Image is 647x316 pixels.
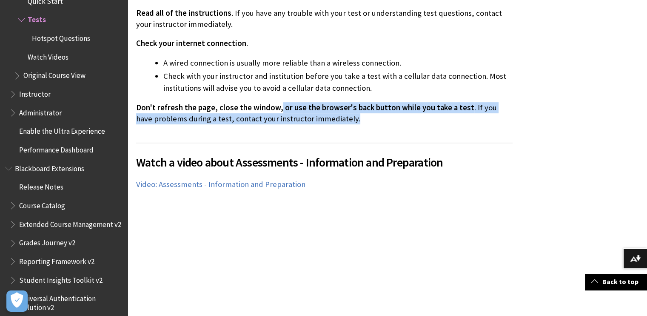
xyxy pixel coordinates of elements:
[15,161,84,173] span: Blackboard Extensions
[136,103,474,112] span: Don't refresh the page, close the window, or use the browser's back button while you take a test
[19,143,94,154] span: Performance Dashboard
[23,69,86,80] span: Original Course View
[19,273,103,284] span: Student Insights Toolkit v2
[28,50,68,61] span: Watch Videos
[136,8,231,18] span: Read all of the instructions
[28,13,46,24] span: Tests
[6,290,28,312] button: Open Preferences
[163,57,513,69] li: A wired connection is usually more reliable than a wireless connection.
[136,8,513,30] p: . If you have any trouble with your test or understanding test questions, contact your instructor...
[136,38,513,49] p: .
[136,179,305,190] a: Video: Assessments - Information and Preparation
[19,106,62,117] span: Administrator
[585,274,647,290] a: Back to top
[19,292,122,312] span: Universal Authentication Solution v2
[19,236,75,247] span: Grades Journey v2
[163,70,513,94] li: Check with your instructor and institution before you take a test with a cellular data connection...
[19,217,121,229] span: Extended Course Management v2
[19,180,63,192] span: Release Notes
[136,38,246,48] span: Check your internet connection
[5,161,123,312] nav: Book outline for Blackboard Extensions
[19,124,105,136] span: Enable the Ultra Experience
[19,254,94,266] span: Reporting Framework v2
[136,153,513,171] span: Watch a video about Assessments - Information and Preparation
[32,31,90,43] span: Hotspot Questions
[136,102,513,124] p: . If you have problems during a test, contact your instructor immediately.
[19,198,65,210] span: Course Catalog
[19,87,51,98] span: Instructor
